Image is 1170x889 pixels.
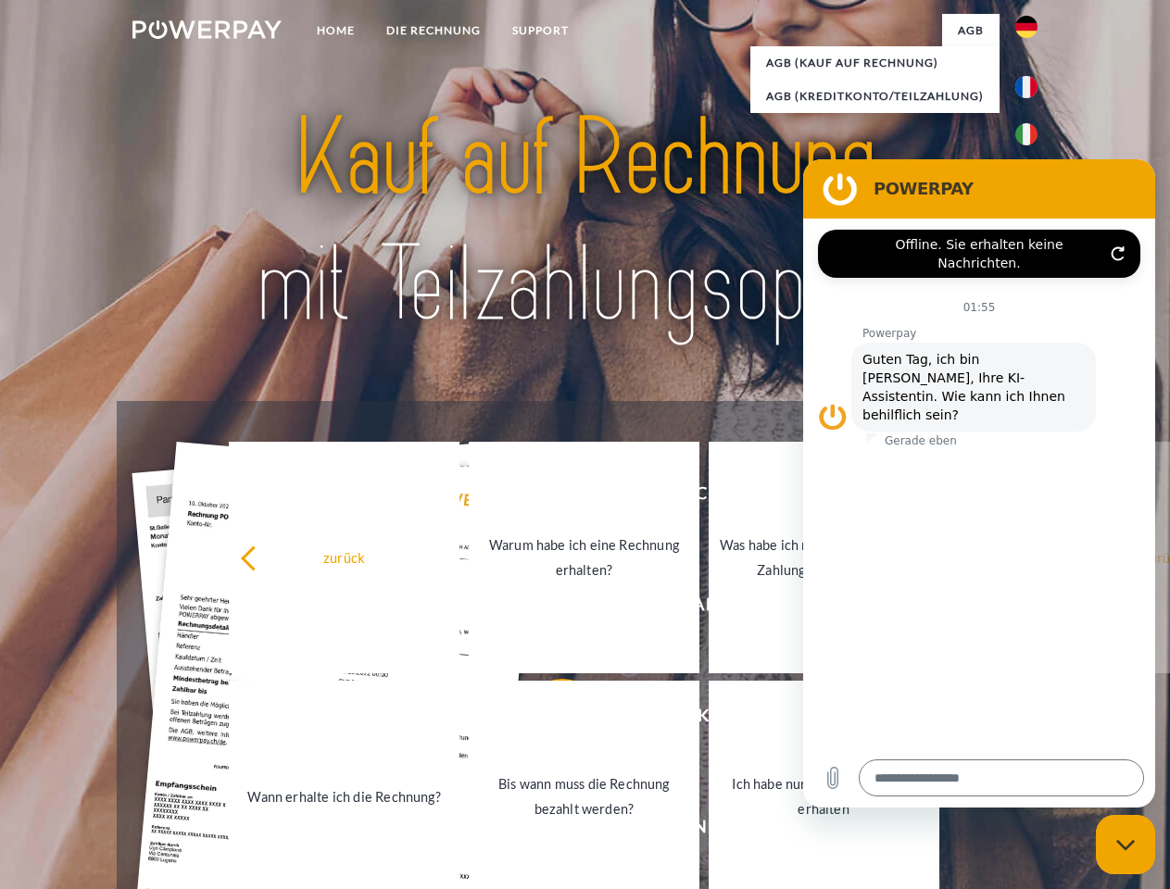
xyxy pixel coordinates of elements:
[1015,123,1038,145] img: it
[132,20,282,39] img: logo-powerpay-white.svg
[480,532,688,582] div: Warum habe ich eine Rechnung erhalten?
[1015,16,1038,38] img: de
[942,14,1000,47] a: agb
[720,532,928,582] div: Was habe ich noch offen, ist meine Zahlung eingegangen?
[1096,815,1155,874] iframe: Schaltfläche zum Öffnen des Messaging-Fensters; Konversation läuft
[1015,76,1038,98] img: fr
[371,14,497,47] a: DIE RECHNUNG
[177,89,993,355] img: title-powerpay_de.svg
[480,771,688,821] div: Bis wann muss die Rechnung bezahlt werden?
[709,442,939,673] a: Was habe ich noch offen, ist meine Zahlung eingegangen?
[750,80,1000,113] a: AGB (Kreditkonto/Teilzahlung)
[301,14,371,47] a: Home
[803,159,1155,808] iframe: Messaging-Fenster
[240,783,448,808] div: Wann erhalte ich die Rechnung?
[497,14,585,47] a: SUPPORT
[720,771,928,821] div: Ich habe nur eine Teillieferung erhalten
[750,46,1000,80] a: AGB (Kauf auf Rechnung)
[240,545,448,570] div: zurück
